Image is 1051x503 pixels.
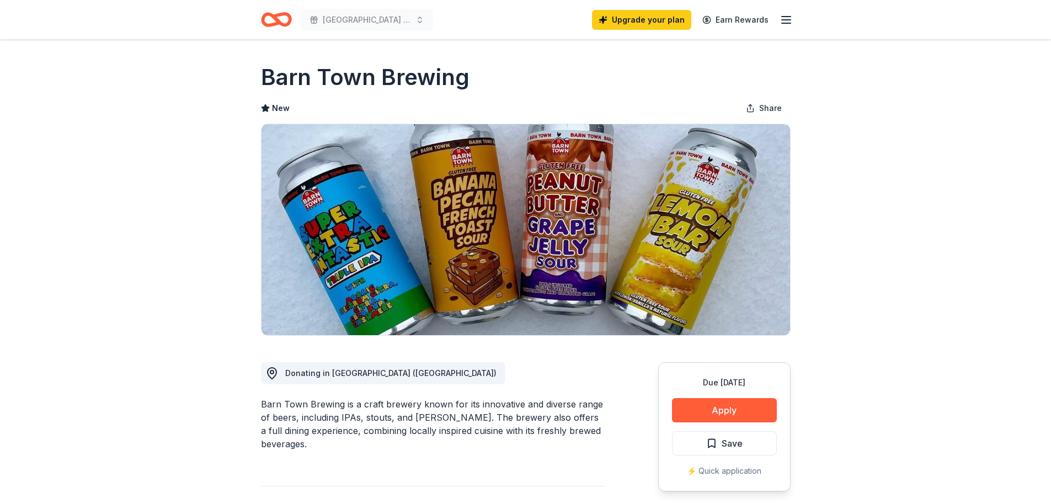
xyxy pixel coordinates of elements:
[261,7,292,33] a: Home
[672,464,777,478] div: ⚡️ Quick application
[592,10,691,30] a: Upgrade your plan
[301,9,433,31] button: [GEOGRAPHIC_DATA] PTO
[759,102,782,115] span: Share
[261,398,605,451] div: Barn Town Brewing is a craft brewery known for its innovative and diverse range of beers, includi...
[272,102,290,115] span: New
[696,10,775,30] a: Earn Rewards
[323,13,411,27] span: [GEOGRAPHIC_DATA] PTO
[285,368,497,378] span: Donating in [GEOGRAPHIC_DATA] ([GEOGRAPHIC_DATA])
[722,436,743,451] span: Save
[261,62,470,93] h1: Barn Town Brewing
[672,376,777,389] div: Due [DATE]
[672,398,777,422] button: Apply
[262,124,790,335] img: Image for Barn Town Brewing
[672,431,777,456] button: Save
[737,97,791,119] button: Share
